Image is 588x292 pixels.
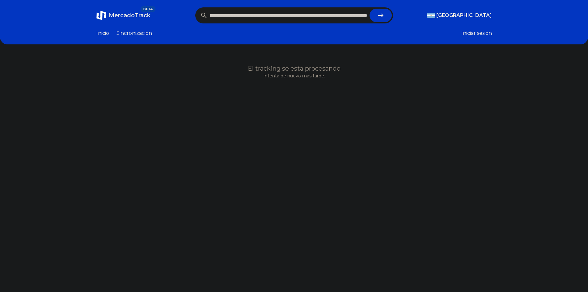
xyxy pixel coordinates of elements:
[427,13,435,18] img: Argentina
[427,12,492,19] button: [GEOGRAPHIC_DATA]
[96,10,150,20] a: MercadoTrackBETA
[461,30,492,37] button: Iniciar sesion
[436,12,492,19] span: [GEOGRAPHIC_DATA]
[96,30,109,37] a: Inicio
[141,6,155,12] span: BETA
[109,12,150,19] span: MercadoTrack
[96,64,492,73] h1: El tracking se esta procesando
[116,30,152,37] a: Sincronizacion
[96,73,492,79] p: Intenta de nuevo más tarde.
[96,10,106,20] img: MercadoTrack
